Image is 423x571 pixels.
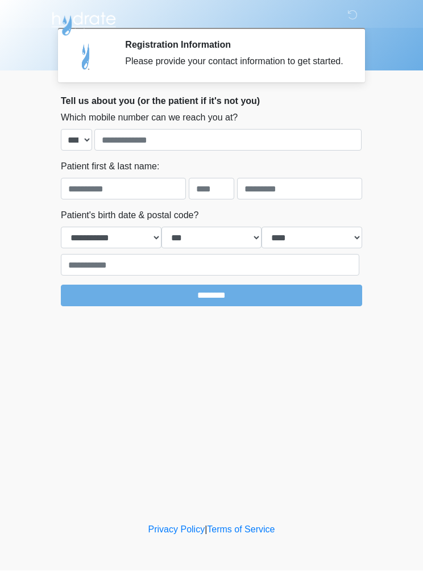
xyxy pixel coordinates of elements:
a: | [205,525,207,535]
h2: Tell us about you (or the patient if it's not you) [61,96,362,107]
a: Terms of Service [207,525,275,535]
label: Which mobile number can we reach you at? [61,111,238,125]
img: Agent Avatar [69,40,103,74]
a: Privacy Policy [148,525,205,535]
label: Patient first & last name: [61,160,159,174]
label: Patient's birth date & postal code? [61,209,198,223]
img: Hydrate IV Bar - Flagstaff Logo [49,9,118,37]
div: Please provide your contact information to get started. [125,55,345,69]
